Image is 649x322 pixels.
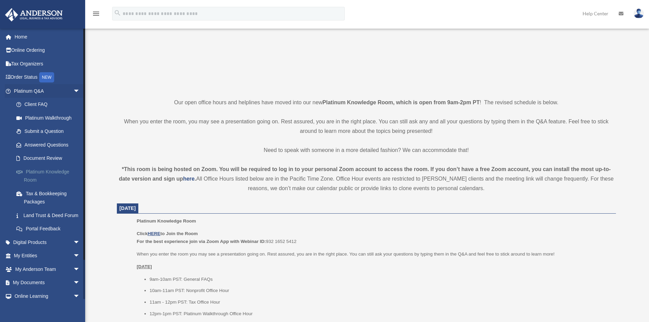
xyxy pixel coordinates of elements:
li: 11am - 12pm PST: Tax Office Hour [150,298,611,306]
span: arrow_drop_down [73,249,87,263]
i: search [114,9,121,17]
p: 932 1652 5412 [137,230,611,246]
span: arrow_drop_down [73,262,87,276]
p: When you enter the room, you may see a presentation going on. Rest assured, you are in the right ... [117,117,616,136]
div: NEW [39,72,54,82]
a: here [183,176,195,182]
span: arrow_drop_down [73,289,87,303]
div: All Office Hours listed below are in the Pacific Time Zone. Office Hour events are restricted to ... [117,165,616,193]
p: Our open office hours and helplines have moved into our new ! The revised schedule is below. [117,98,616,107]
a: Tax & Bookkeeping Packages [10,187,90,209]
p: Need to speak with someone in a more detailed fashion? We can accommodate that! [117,145,616,155]
a: Online Learningarrow_drop_down [5,289,90,303]
span: [DATE] [120,205,136,211]
a: Online Ordering [5,44,90,57]
a: My Anderson Teamarrow_drop_down [5,262,90,276]
span: arrow_drop_down [73,235,87,249]
strong: Platinum Knowledge Room, which is open from 9am-2pm PT [323,99,480,105]
a: Document Review [10,152,90,165]
strong: *This room is being hosted on Zoom. You will be required to log in to your personal Zoom account ... [119,166,611,182]
b: For the best experience join via Zoom App with Webinar ID: [137,239,266,244]
a: Tax Organizers [5,57,90,71]
a: Digital Productsarrow_drop_down [5,235,90,249]
p: When you enter the room you may see a presentation going on. Rest assured, you are in the right p... [137,250,611,258]
a: Order StatusNEW [5,71,90,85]
a: menu [92,12,100,18]
img: User Pic [634,9,644,18]
li: 12pm-1pm PST: Platinum Walkthrough Office Hour [150,310,611,318]
a: Platinum Walkthrough [10,111,90,125]
i: menu [92,10,100,18]
a: Platinum Knowledge Room [10,165,90,187]
a: Submit a Question [10,125,90,138]
span: arrow_drop_down [73,84,87,98]
a: Platinum Q&Aarrow_drop_down [5,84,90,98]
a: Client FAQ [10,98,90,111]
strong: . [195,176,196,182]
a: HERE [148,231,160,236]
span: Platinum Knowledge Room [137,218,196,224]
a: Answered Questions [10,138,90,152]
u: [DATE] [137,264,152,269]
a: My Documentsarrow_drop_down [5,276,90,290]
li: 9am-10am PST: General FAQs [150,275,611,283]
a: Land Trust & Deed Forum [10,209,90,222]
img: Anderson Advisors Platinum Portal [3,8,65,21]
li: 10am-11am PST: Nonprofit Office Hour [150,287,611,295]
span: arrow_drop_down [73,276,87,290]
b: Click to Join the Room [137,231,198,236]
a: My Entitiesarrow_drop_down [5,249,90,263]
a: Portal Feedback [10,222,90,236]
a: Home [5,30,90,44]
